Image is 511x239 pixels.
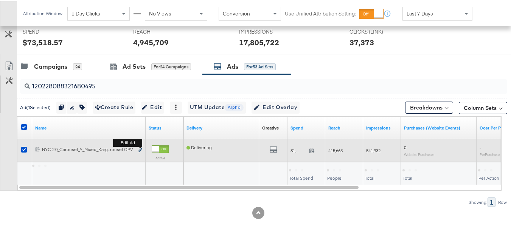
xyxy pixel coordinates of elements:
[138,145,143,153] button: Edit ad
[186,143,212,149] span: Delivering
[188,100,246,113] button: UTM UpdateAlpha
[289,174,313,180] span: Total Spend
[459,101,507,113] button: Column Sets
[262,124,279,130] a: Shows the creative associated with your ad.
[227,61,238,70] div: Ads
[262,124,279,130] div: Creative
[478,174,499,180] span: Per Action
[186,124,256,130] a: Reflects the ability of your Ad to achieve delivery.
[123,61,146,70] div: Ad Sets
[244,62,276,69] div: for 53 Ad Sets
[149,9,171,16] span: No Views
[349,27,406,34] span: CLICKS (LINK)
[141,100,164,113] button: Edit
[23,10,64,15] div: Attribution Window:
[403,174,412,180] span: Total
[42,145,134,151] div: NYC 2.0_Carousel_Y_Mixed_Karg...rousel CPV
[223,9,250,16] span: Conversion
[290,146,306,152] span: $1,716.96
[23,27,79,34] span: SPEND
[93,100,135,113] button: Create Rule
[498,199,507,204] div: Row
[239,36,279,47] div: 17,805,722
[151,62,191,69] div: for 24 Campaigns
[95,102,133,111] span: Create Rule
[404,151,435,156] sub: Website Purchases
[73,62,82,69] div: 24
[349,36,374,47] div: 37,373
[290,124,322,130] a: The total amount spent to date.
[225,103,244,110] span: Alpha
[328,146,343,152] span: 415,663
[365,174,374,180] span: Total
[328,124,360,130] a: The number of people your ad was served to.
[366,124,398,130] a: The number of times your ad was served. On mobile apps an ad is counted as served the first time ...
[405,100,453,113] button: Breakdowns
[23,36,63,47] div: $73,518.57
[190,102,244,111] span: UTM Update
[254,102,297,111] span: Edit Overlay
[468,199,488,204] div: Showing:
[71,9,100,16] span: 1 Day Clicks
[20,103,51,110] div: Ad ( 1 Selected)
[366,146,381,152] span: 541,932
[407,9,433,16] span: Last 7 Days
[480,143,481,149] span: -
[133,27,190,34] span: REACH
[152,154,169,159] label: Active
[30,75,464,89] input: Search Ad Name, ID or Objective
[35,124,143,130] a: Ad Name.
[34,61,67,70] div: Campaigns
[149,124,180,130] a: Shows the current state of your Ad.
[404,143,406,149] span: 0
[133,36,169,47] div: 4,945,709
[239,27,296,34] span: IMPRESSIONS
[327,174,342,180] span: People
[113,138,142,146] b: Edit ad
[404,124,474,130] a: The number of times a purchase was made tracked by your Custom Audience pixel on your website aft...
[488,196,495,206] div: 1
[480,151,500,156] sub: Per Purchase
[143,102,162,111] span: Edit
[285,9,356,16] label: Use Unified Attribution Setting:
[252,100,300,113] button: Edit Overlay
